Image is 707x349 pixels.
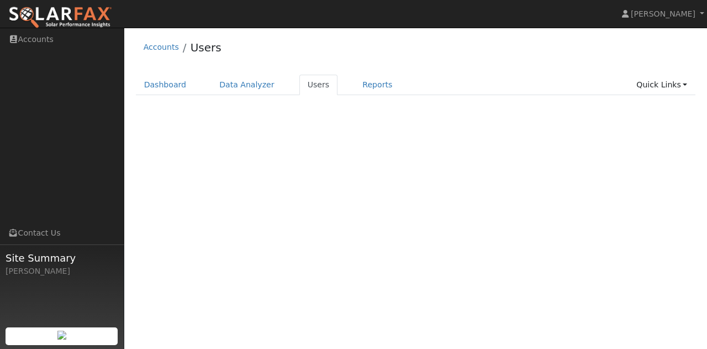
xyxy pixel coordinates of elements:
span: Site Summary [6,251,118,265]
a: Users [191,41,221,54]
a: Quick Links [628,75,695,95]
a: Dashboard [136,75,195,95]
a: Reports [354,75,400,95]
a: Data Analyzer [211,75,283,95]
span: [PERSON_NAME] [631,9,695,18]
div: [PERSON_NAME] [6,265,118,277]
img: retrieve [57,331,66,340]
a: Accounts [144,43,179,51]
a: Users [299,75,338,95]
img: SolarFax [8,6,112,29]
